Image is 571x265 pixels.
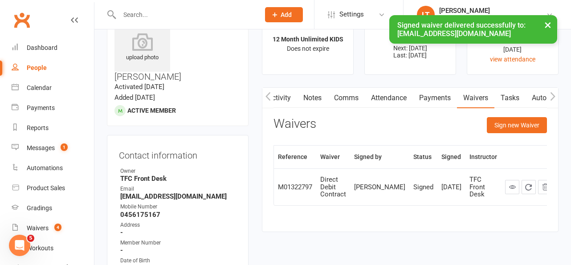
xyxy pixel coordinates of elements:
[12,218,94,238] a: Waivers 4
[12,58,94,78] a: People
[413,88,457,108] a: Payments
[120,203,237,211] div: Mobile Number
[61,143,68,151] span: 1
[273,117,316,131] h3: Waivers
[365,88,413,108] a: Attendance
[27,245,53,252] div: Workouts
[261,88,297,108] a: Activity
[320,176,346,198] div: Direct Debit Contract
[12,238,94,258] a: Workouts
[475,45,550,54] div: [DATE]
[469,176,497,198] div: TFC Front Desk
[27,64,47,71] div: People
[27,184,65,192] div: Product Sales
[12,118,94,138] a: Reports
[350,146,409,168] th: Signed by
[27,44,57,51] div: Dashboard
[114,83,164,91] time: Activated [DATE]
[120,257,237,265] div: Date of Birth
[27,124,49,131] div: Reports
[437,146,465,168] th: Signed
[441,183,461,191] div: [DATE]
[281,11,292,18] span: Add
[120,246,237,254] strong: -
[120,175,237,183] strong: TFC Front Desk
[114,33,170,62] div: upload photo
[487,117,547,133] button: Sign new Waiver
[409,146,437,168] th: Status
[27,84,52,91] div: Calendar
[114,16,241,82] h3: [PERSON_NAME]
[12,138,94,158] a: Messages 1
[439,7,546,15] div: [PERSON_NAME]
[120,221,237,229] div: Address
[12,178,94,198] a: Product Sales
[12,158,94,178] a: Automations
[274,146,316,168] th: Reference
[27,204,52,212] div: Gradings
[457,88,494,108] a: Waivers
[12,98,94,118] a: Payments
[389,15,557,44] div: Signed waiver delivered successfully to: [EMAIL_ADDRESS][DOMAIN_NAME]
[27,144,55,151] div: Messages
[465,146,501,168] th: Instructor
[339,4,364,24] span: Settings
[54,224,61,231] span: 4
[27,224,49,232] div: Waivers
[120,167,237,175] div: Owner
[297,88,328,108] a: Notes
[120,228,237,236] strong: -
[119,147,237,160] h3: Contact information
[354,183,405,191] div: [PERSON_NAME]
[117,8,253,21] input: Search...
[494,88,526,108] a: Tasks
[27,104,55,111] div: Payments
[287,45,329,52] span: Does not expire
[417,6,435,24] div: LT
[490,56,535,63] a: view attendance
[120,211,237,219] strong: 0456175167
[12,78,94,98] a: Calendar
[12,198,94,218] a: Gradings
[540,15,556,34] button: ×
[120,192,237,200] strong: [EMAIL_ADDRESS][DOMAIN_NAME]
[120,239,237,247] div: Member Number
[373,45,448,59] p: Next: [DATE] Last: [DATE]
[127,107,176,114] span: Active member
[27,164,63,171] div: Automations
[12,38,94,58] a: Dashboard
[328,88,365,108] a: Comms
[120,185,237,193] div: Email
[439,15,546,23] div: The Fight Centre [GEOGRAPHIC_DATA]
[27,235,34,242] span: 5
[11,9,33,31] a: Clubworx
[114,94,155,102] time: Added [DATE]
[278,183,312,191] div: M01322797
[316,146,350,168] th: Waiver
[265,7,303,22] button: Add
[413,183,433,191] div: Signed
[9,235,30,256] iframe: Intercom live chat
